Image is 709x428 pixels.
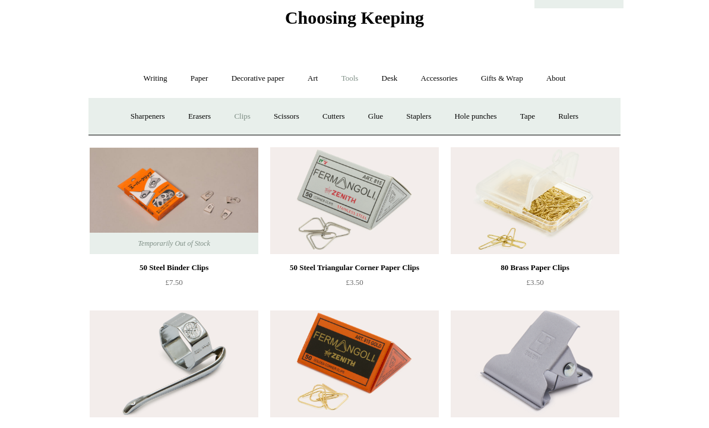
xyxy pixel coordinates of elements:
[126,233,221,254] span: Temporarily Out of Stock
[357,101,394,132] a: Glue
[371,63,409,94] a: Desk
[270,310,439,417] a: 50 Gold Triangular Corner Paper Clips 50 Gold Triangular Corner Paper Clips
[444,101,507,132] a: Hole punches
[297,63,328,94] a: Art
[273,261,436,275] div: 50 Steel Triangular Corner Paper Clips
[346,278,363,287] span: £3.50
[90,147,258,254] img: 50 Steel Binder Clips
[90,261,258,309] a: 50 Steel Binder Clips £7.50
[93,261,255,275] div: 50 Steel Binder Clips
[395,101,442,132] a: Staplers
[120,101,176,132] a: Sharpeners
[270,261,439,309] a: 50 Steel Triangular Corner Paper Clips £3.50
[221,63,295,94] a: Decorative paper
[547,101,589,132] a: Rulers
[285,8,424,27] span: Choosing Keeping
[263,101,310,132] a: Scissors
[331,63,369,94] a: Tools
[451,147,619,254] img: 80 Brass Paper Clips
[312,101,356,132] a: Cutters
[180,63,219,94] a: Paper
[90,147,258,254] a: 50 Steel Binder Clips 50 Steel Binder Clips Temporarily Out of Stock
[526,278,543,287] span: £3.50
[90,310,258,417] img: Chrome Plated Kaweco Sport Old Style Clip
[178,101,221,132] a: Erasers
[470,63,534,94] a: Gifts & Wrap
[451,147,619,254] a: 80 Brass Paper Clips 80 Brass Paper Clips
[451,310,619,417] img: Silver Enamelled Metal 5cm Clamp
[410,63,469,94] a: Accessories
[90,310,258,417] a: Chrome Plated Kaweco Sport Old Style Clip Chrome Plated Kaweco Sport Old Style Clip
[165,278,182,287] span: £7.50
[509,101,546,132] a: Tape
[285,17,424,26] a: Choosing Keeping
[270,310,439,417] img: 50 Gold Triangular Corner Paper Clips
[270,147,439,254] img: 50 Steel Triangular Corner Paper Clips
[223,101,261,132] a: Clips
[451,310,619,417] a: Silver Enamelled Metal 5cm Clamp Silver Enamelled Metal 5cm Clamp
[270,147,439,254] a: 50 Steel Triangular Corner Paper Clips 50 Steel Triangular Corner Paper Clips
[451,261,619,309] a: 80 Brass Paper Clips £3.50
[536,63,577,94] a: About
[133,63,178,94] a: Writing
[454,261,616,275] div: 80 Brass Paper Clips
